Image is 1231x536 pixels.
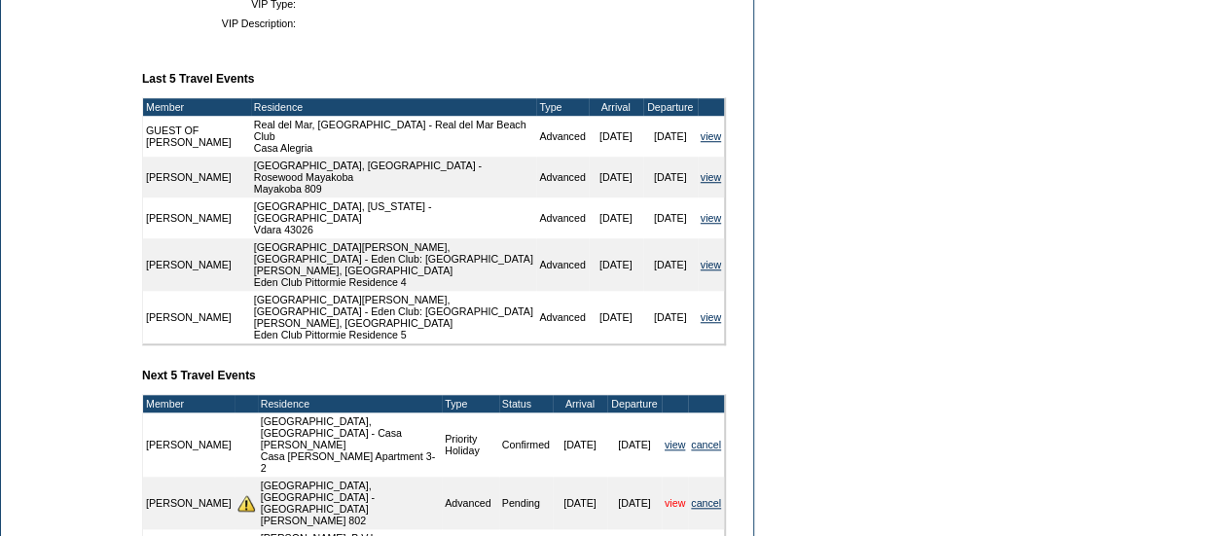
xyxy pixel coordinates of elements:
a: view [701,130,721,142]
a: view [701,311,721,323]
td: [DATE] [589,238,643,291]
td: [DATE] [589,291,643,343]
td: Advanced [536,291,588,343]
a: cancel [691,439,721,450]
td: [GEOGRAPHIC_DATA][PERSON_NAME], [GEOGRAPHIC_DATA] - Eden Club: [GEOGRAPHIC_DATA][PERSON_NAME], [G... [251,291,537,343]
td: Member [143,395,235,412]
td: Type [536,98,588,116]
td: Advanced [536,157,588,197]
td: [DATE] [643,291,698,343]
td: Priority Holiday [442,412,499,477]
td: Arrival [553,395,607,412]
td: [PERSON_NAME] [143,477,235,529]
td: Departure [607,395,662,412]
td: [PERSON_NAME] [143,238,251,291]
td: [DATE] [643,116,698,157]
a: view [701,171,721,183]
td: [GEOGRAPHIC_DATA], [GEOGRAPHIC_DATA] - Casa [PERSON_NAME] Casa [PERSON_NAME] Apartment 3-2 [258,412,442,477]
td: [DATE] [643,157,698,197]
img: There are insufficient days and/or tokens to cover this reservation [237,494,255,512]
td: Status [499,395,553,412]
td: [DATE] [589,197,643,238]
td: Pending [499,477,553,529]
td: Confirmed [499,412,553,477]
td: [DATE] [553,412,607,477]
td: Residence [258,395,442,412]
b: Next 5 Travel Events [142,369,256,382]
td: VIP Description: [150,18,296,29]
td: [DATE] [589,116,643,157]
td: [GEOGRAPHIC_DATA], [GEOGRAPHIC_DATA] - Rosewood Mayakoba Mayakoba 809 [251,157,537,197]
td: Advanced [536,197,588,238]
td: [GEOGRAPHIC_DATA], [GEOGRAPHIC_DATA] - [GEOGRAPHIC_DATA] [PERSON_NAME] 802 [258,477,442,529]
td: [PERSON_NAME] [143,291,251,343]
td: GUEST OF [PERSON_NAME] [143,116,251,157]
td: [PERSON_NAME] [143,197,251,238]
td: Advanced [536,116,588,157]
td: Advanced [442,477,499,529]
td: [DATE] [643,238,698,291]
td: [DATE] [589,157,643,197]
td: [DATE] [553,477,607,529]
b: Last 5 Travel Events [142,72,254,86]
td: [GEOGRAPHIC_DATA], [US_STATE] - [GEOGRAPHIC_DATA] Vdara 43026 [251,197,537,238]
td: Type [442,395,499,412]
td: [PERSON_NAME] [143,157,251,197]
td: [DATE] [643,197,698,238]
td: [GEOGRAPHIC_DATA][PERSON_NAME], [GEOGRAPHIC_DATA] - Eden Club: [GEOGRAPHIC_DATA][PERSON_NAME], [G... [251,238,537,291]
td: Member [143,98,251,116]
td: Residence [251,98,537,116]
a: view [701,212,721,224]
td: [DATE] [607,477,662,529]
a: view [701,259,721,270]
a: view [665,439,685,450]
td: [PERSON_NAME] [143,412,235,477]
td: Advanced [536,238,588,291]
a: view [665,497,685,509]
td: Real del Mar, [GEOGRAPHIC_DATA] - Real del Mar Beach Club Casa Alegria [251,116,537,157]
a: cancel [691,497,721,509]
td: Departure [643,98,698,116]
td: [DATE] [607,412,662,477]
td: Arrival [589,98,643,116]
